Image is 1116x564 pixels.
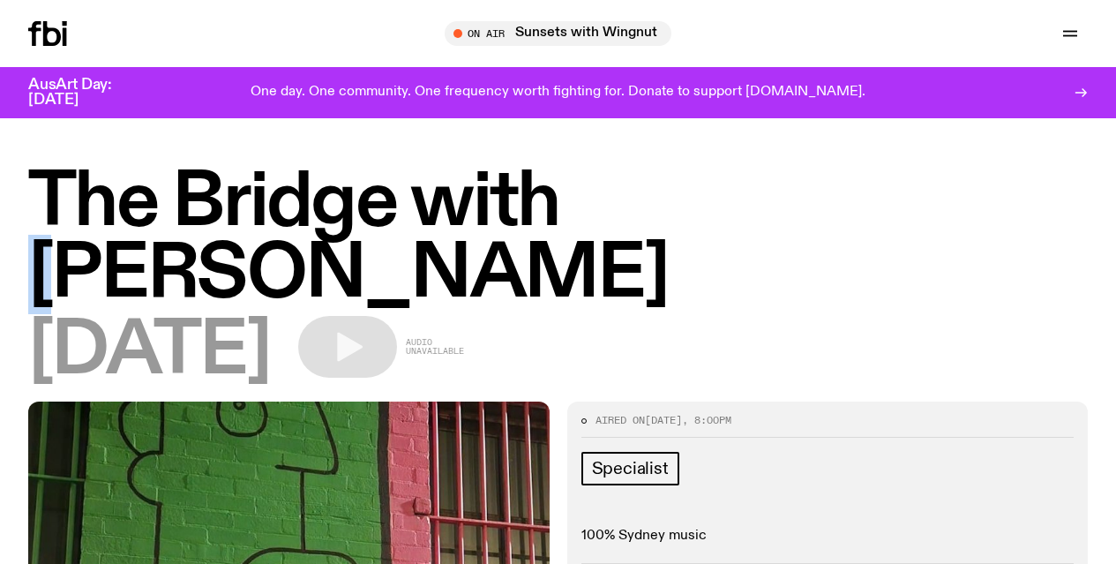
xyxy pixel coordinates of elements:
[445,21,671,46] button: On AirSunsets with Wingnut
[592,459,669,478] span: Specialist
[581,528,1075,545] p: 100% Sydney music
[645,413,682,427] span: [DATE]
[581,452,679,485] a: Specialist
[595,413,645,427] span: Aired on
[406,338,464,356] span: Audio unavailable
[28,316,270,387] span: [DATE]
[28,78,141,108] h3: AusArt Day: [DATE]
[682,413,731,427] span: , 8:00pm
[251,85,865,101] p: One day. One community. One frequency worth fighting for. Donate to support [DOMAIN_NAME].
[28,168,1088,311] h1: The Bridge with [PERSON_NAME]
